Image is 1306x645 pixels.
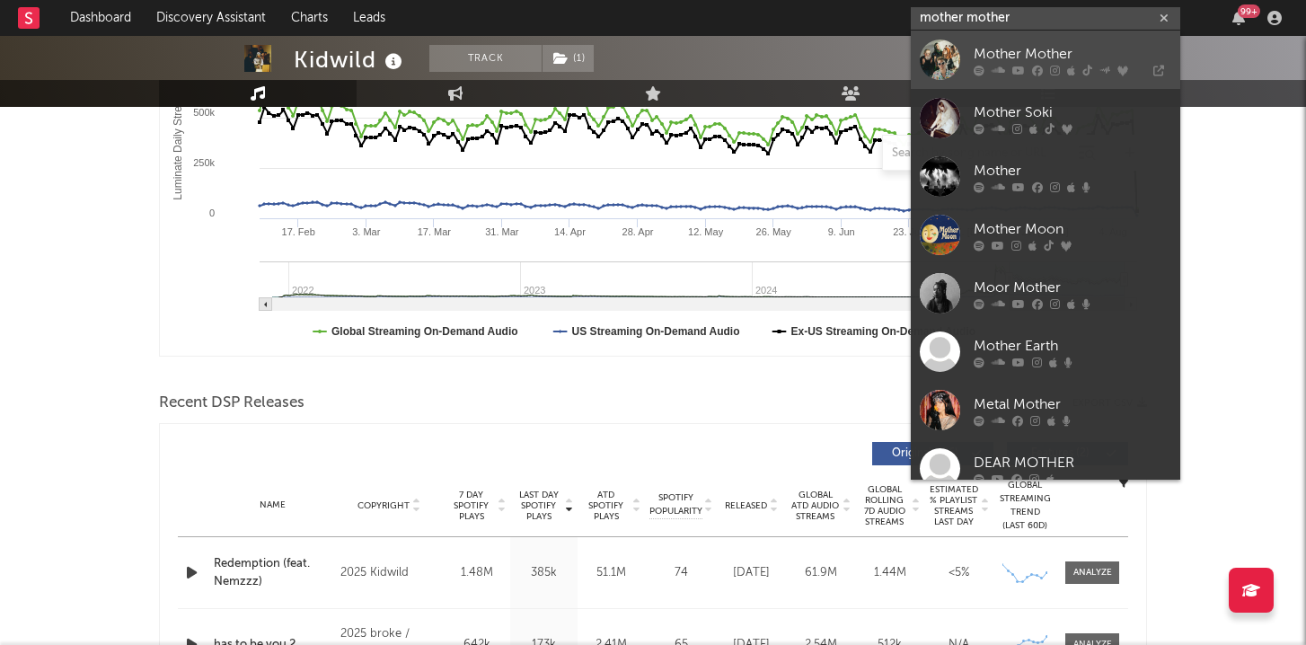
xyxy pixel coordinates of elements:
text: 500k [193,107,215,118]
div: 74 [649,564,712,582]
text: 12. May [688,226,724,237]
span: Spotify Popularity [649,491,702,518]
div: Kidwild [294,45,407,75]
div: DEAR MOTHER [974,452,1171,473]
div: <5% [929,564,989,582]
div: Metal Mother [974,393,1171,415]
input: Search by song name or URL [883,146,1072,161]
text: 14. Apr [554,226,586,237]
div: Mother Earth [974,335,1171,357]
a: Mother Earth [911,322,1180,381]
text: Ex-US Streaming On-Demand Audio [791,325,976,338]
a: Mother Moon [911,206,1180,264]
a: DEAR MOTHER [911,439,1180,498]
text: Global Streaming On-Demand Audio [331,325,518,338]
a: Mother [911,147,1180,206]
div: 1.44M [860,564,920,582]
div: 1.48M [447,564,506,582]
span: ATD Spotify Plays [582,490,630,522]
a: Mother Mother [911,31,1180,89]
button: (1) [543,45,594,72]
div: Moor Mother [974,277,1171,298]
text: 17. Feb [282,226,315,237]
text: 28. Apr [622,226,654,237]
span: Estimated % Playlist Streams Last Day [929,484,978,527]
text: 0 [209,208,215,218]
text: Luminate Daily Streams [172,85,184,199]
div: Mother Moon [974,218,1171,240]
text: 26. May [756,226,792,237]
text: 17. Mar [418,226,452,237]
div: Global Streaming Trend (Last 60D) [998,479,1052,533]
span: ( 1 ) [542,45,595,72]
text: 23. Jun [893,226,925,237]
span: Recent DSP Releases [159,393,304,414]
a: Moor Mother [911,264,1180,322]
div: 61.9M [790,564,851,582]
span: Global ATD Audio Streams [790,490,840,522]
button: Originals(26) [872,442,993,465]
div: Mother [974,160,1171,181]
span: 7 Day Spotify Plays [447,490,495,522]
text: 31. Mar [485,226,519,237]
button: 99+ [1232,11,1245,25]
span: Released [725,500,767,511]
button: Track [429,45,542,72]
text: 3. Mar [352,226,381,237]
div: [DATE] [721,564,781,582]
div: 385k [515,564,573,582]
text: US Streaming On-Demand Audio [572,325,740,338]
span: Originals ( 26 ) [884,448,966,459]
div: 99 + [1238,4,1260,18]
text: 9. Jun [828,226,855,237]
a: Mother Soki [911,89,1180,147]
span: Global Rolling 7D Audio Streams [860,484,909,527]
input: Search for artists [911,7,1180,30]
div: Mother Soki [974,102,1171,123]
div: 51.1M [582,564,640,582]
a: Redemption (feat. Nemzzz) [214,555,331,590]
span: Copyright [357,500,410,511]
div: Name [214,499,331,512]
span: Last Day Spotify Plays [515,490,562,522]
a: Metal Mother [911,381,1180,439]
div: Mother Mother [974,43,1171,65]
div: 2025 Kidwild [340,562,438,584]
